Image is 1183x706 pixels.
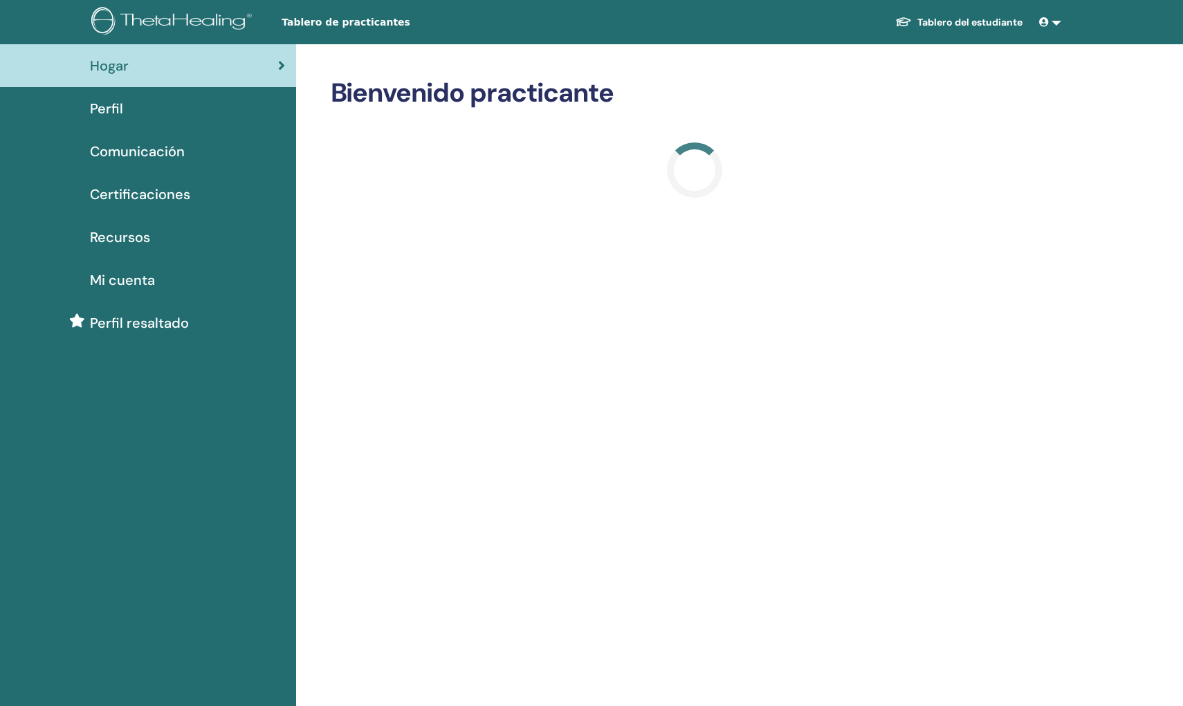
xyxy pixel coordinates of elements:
span: Perfil resaltado [90,313,189,333]
span: Mi cuenta [90,270,155,290]
span: Perfil [90,98,123,119]
span: Hogar [90,55,129,76]
h2: Bienvenido practicante [331,77,1059,109]
img: logo.png [91,7,257,38]
span: Comunicación [90,141,185,162]
img: graduation-cap-white.svg [895,16,912,28]
a: Tablero del estudiante [884,10,1034,35]
span: Certificaciones [90,184,190,205]
span: Recursos [90,227,150,248]
span: Tablero de practicantes [282,15,489,30]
